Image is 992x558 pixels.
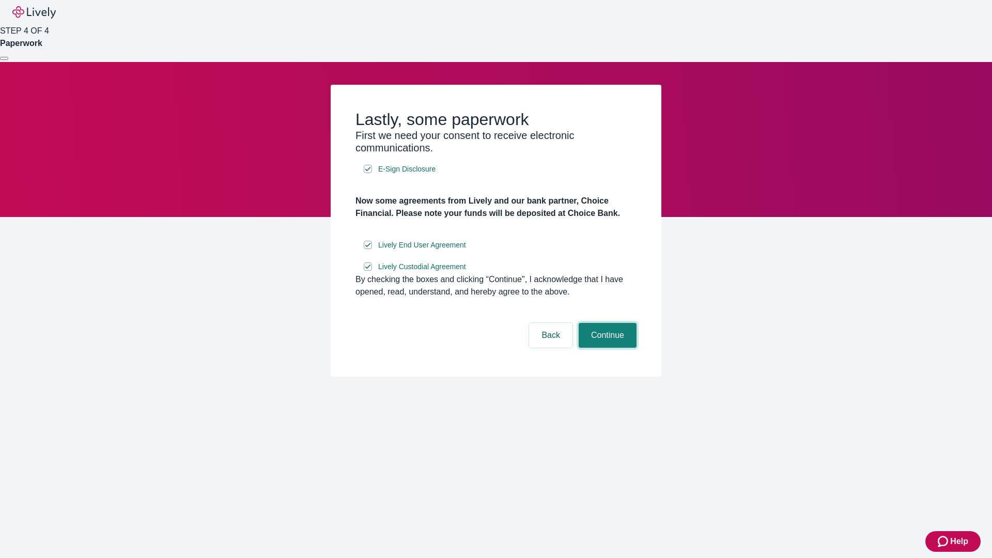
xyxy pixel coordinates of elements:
div: By checking the boxes and clicking “Continue", I acknowledge that I have opened, read, understand... [355,273,637,298]
span: Lively End User Agreement [378,240,466,251]
button: Continue [579,323,637,348]
button: Zendesk support iconHelp [925,531,981,552]
svg: Zendesk support icon [938,535,950,548]
a: e-sign disclosure document [376,260,468,273]
a: e-sign disclosure document [376,163,438,176]
a: e-sign disclosure document [376,239,468,252]
img: Lively [12,6,56,19]
span: Lively Custodial Agreement [378,261,466,272]
button: Back [529,323,572,348]
h4: Now some agreements from Lively and our bank partner, Choice Financial. Please note your funds wi... [355,195,637,220]
span: E-Sign Disclosure [378,164,436,175]
h3: First we need your consent to receive electronic communications. [355,129,637,154]
h2: Lastly, some paperwork [355,110,637,129]
span: Help [950,535,968,548]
